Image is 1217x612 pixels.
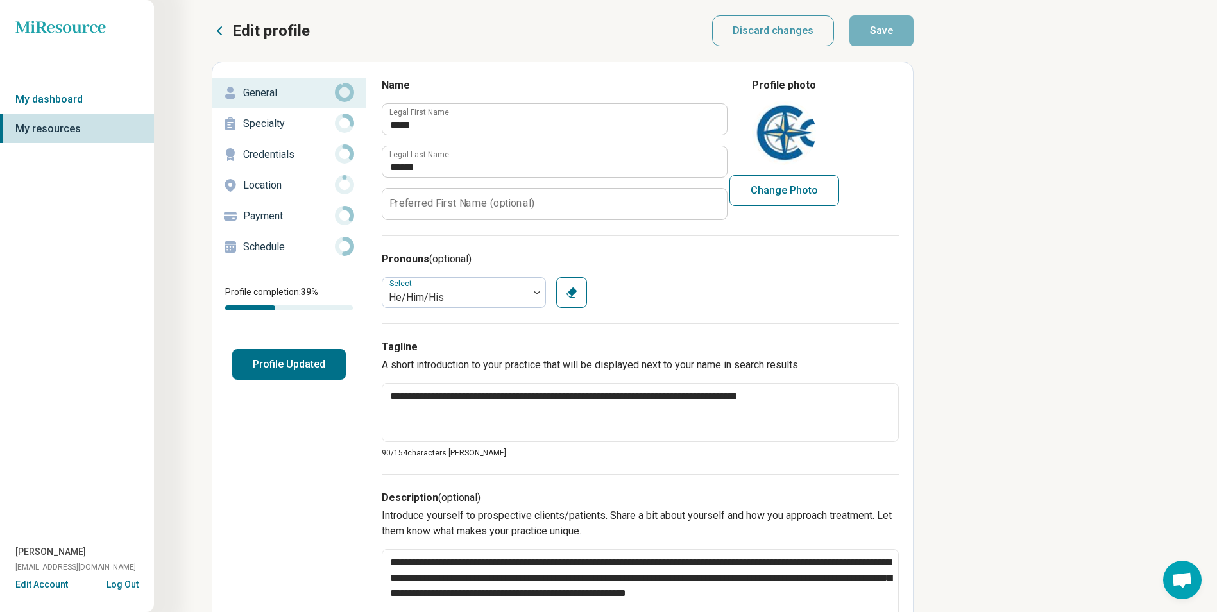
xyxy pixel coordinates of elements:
[15,561,136,573] span: [EMAIL_ADDRESS][DOMAIN_NAME]
[243,178,335,193] p: Location
[15,545,86,559] span: [PERSON_NAME]
[729,175,839,206] button: Change Photo
[106,578,139,588] button: Log Out
[243,208,335,224] p: Payment
[389,108,449,116] label: Legal First Name
[1163,561,1202,599] div: Open chat
[752,78,816,93] legend: Profile photo
[212,201,366,232] a: Payment
[212,21,310,41] button: Edit profile
[212,139,366,170] a: Credentials
[429,253,472,265] span: (optional)
[438,491,481,504] span: (optional)
[382,508,899,539] p: Introduce yourself to prospective clients/patients. Share a bit about yourself and how you approa...
[243,239,335,255] p: Schedule
[389,290,522,305] div: He/Him/His
[382,357,899,373] p: A short introduction to your practice that will be displayed next to your name in search results.
[212,232,366,262] a: Schedule
[712,15,835,46] button: Discard changes
[243,116,335,132] p: Specialty
[382,339,899,355] h3: Tagline
[389,151,449,158] label: Legal Last Name
[212,108,366,139] a: Specialty
[212,170,366,201] a: Location
[382,490,899,506] h3: Description
[243,85,335,101] p: General
[212,278,366,318] div: Profile completion:
[212,78,366,108] a: General
[752,101,816,165] img: avatar image
[232,21,310,41] p: Edit profile
[232,349,346,380] button: Profile Updated
[389,279,414,288] label: Select
[243,147,335,162] p: Credentials
[301,287,318,297] span: 39 %
[849,15,914,46] button: Save
[382,78,726,93] h3: Name
[225,305,353,310] div: Profile completion
[382,251,899,267] h3: Pronouns
[389,198,534,208] label: Preferred First Name (optional)
[382,447,899,459] p: 90/ 154 characters [PERSON_NAME]
[15,578,68,591] button: Edit Account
